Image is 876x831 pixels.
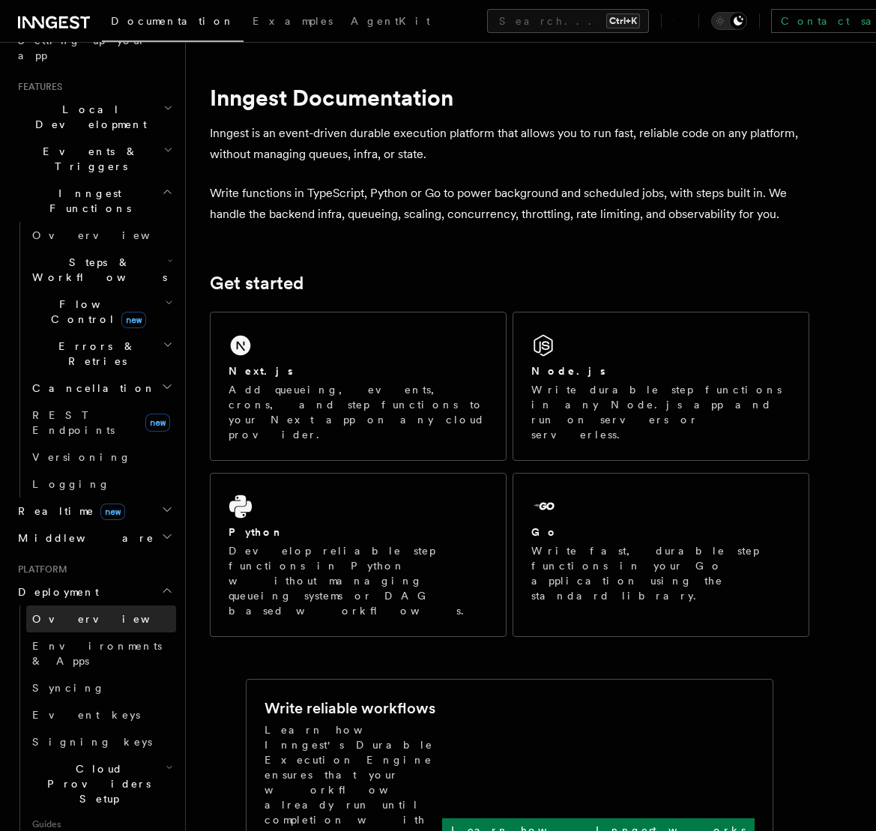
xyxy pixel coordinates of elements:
a: Next.jsAdd queueing, events, crons, and step functions to your Next app on any cloud provider. [210,312,507,461]
span: Steps & Workflows [26,255,167,285]
button: Toggle dark mode [711,12,747,30]
a: AgentKit [342,4,439,40]
span: Logging [32,478,110,490]
p: Write durable step functions in any Node.js app and run on servers or serverless. [531,382,791,442]
a: Setting up your app [12,27,176,69]
a: Logging [26,471,176,498]
button: Inngest Functions [12,180,176,222]
span: Versioning [32,451,131,463]
a: GoWrite fast, durable step functions in your Go application using the standard library. [513,473,809,637]
h2: Node.js [531,363,605,378]
a: Examples [244,4,342,40]
h2: Python [229,525,284,540]
span: Event keys [32,709,140,721]
h2: Next.js [229,363,293,378]
h2: Go [531,525,558,540]
button: Cloud Providers Setup [26,755,176,812]
p: Write fast, durable step functions in your Go application using the standard library. [531,543,791,603]
a: Get started [210,273,303,294]
button: Middleware [12,525,176,552]
span: new [121,312,146,328]
span: Middleware [12,531,154,546]
button: Deployment [12,578,176,605]
a: Signing keys [26,728,176,755]
a: Event keys [26,701,176,728]
h1: Inngest Documentation [210,84,809,111]
span: Cancellation [26,381,156,396]
a: Environments & Apps [26,632,176,674]
button: Steps & Workflows [26,249,176,291]
span: Platform [12,563,67,575]
button: Search...Ctrl+K [487,9,649,33]
span: Local Development [12,102,163,132]
button: Flow Controlnew [26,291,176,333]
span: Inngest Functions [12,186,162,216]
a: Documentation [102,4,244,42]
a: Overview [26,605,176,632]
span: new [100,504,125,520]
span: Errors & Retries [26,339,163,369]
a: PythonDevelop reliable step functions in Python without managing queueing systems or DAG based wo... [210,473,507,637]
span: Cloud Providers Setup [26,761,166,806]
a: Node.jsWrite durable step functions in any Node.js app and run on servers or serverless. [513,312,809,461]
button: Errors & Retries [26,333,176,375]
a: Syncing [26,674,176,701]
span: Examples [253,15,333,27]
span: AgentKit [351,15,430,27]
span: Realtime [12,504,125,519]
p: Develop reliable step functions in Python without managing queueing systems or DAG based workflows. [229,543,488,618]
span: REST Endpoints [32,409,115,436]
span: Features [12,81,62,93]
span: Overview [32,229,187,241]
span: Environments & Apps [32,640,162,667]
a: REST Endpointsnew [26,402,176,444]
h2: Write reliable workflows [265,698,435,719]
div: Inngest Functions [12,222,176,498]
span: Syncing [32,682,105,694]
a: Overview [26,222,176,249]
span: Overview [32,613,187,625]
p: Inngest is an event-driven durable execution platform that allows you to run fast, reliable code ... [210,123,809,165]
span: Documentation [111,15,235,27]
p: Add queueing, events, crons, and step functions to your Next app on any cloud provider. [229,382,488,442]
button: Cancellation [26,375,176,402]
button: Realtimenew [12,498,176,525]
span: Signing keys [32,736,152,748]
span: Deployment [12,584,99,599]
span: Events & Triggers [12,144,163,174]
button: Local Development [12,96,176,138]
kbd: Ctrl+K [606,13,640,28]
button: Events & Triggers [12,138,176,180]
span: Flow Control [26,297,165,327]
a: Versioning [26,444,176,471]
p: Write functions in TypeScript, Python or Go to power background and scheduled jobs, with steps bu... [210,183,809,225]
span: new [145,414,170,432]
